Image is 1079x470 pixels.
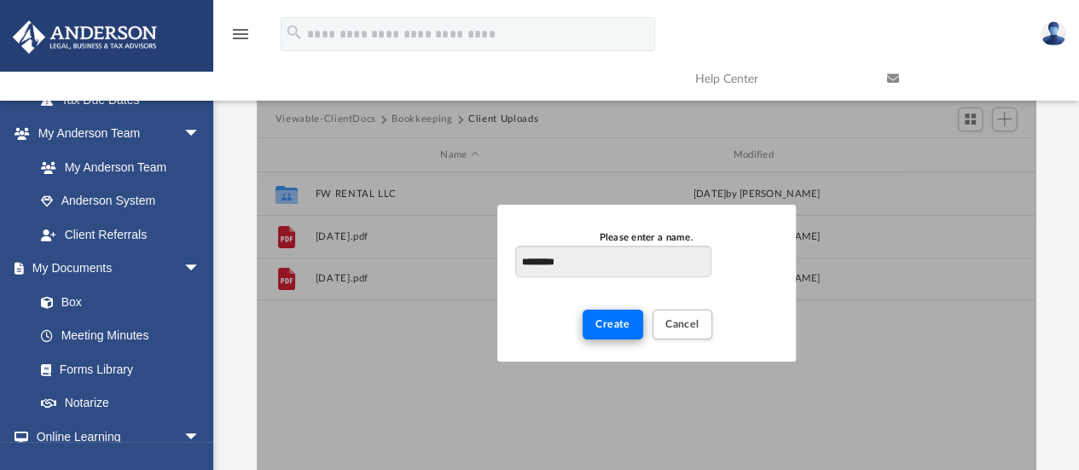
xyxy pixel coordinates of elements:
[24,352,209,386] a: Forms Library
[183,420,218,455] span: arrow_drop_down
[230,32,251,44] a: menu
[183,252,218,287] span: arrow_drop_down
[285,23,304,42] i: search
[24,319,218,353] a: Meeting Minutes
[12,420,218,454] a: Online Learningarrow_drop_down
[665,319,699,329] span: Cancel
[24,285,209,319] a: Box
[12,117,218,151] a: My Anderson Teamarrow_drop_down
[497,205,796,362] div: New Folder
[24,150,209,184] a: My Anderson Team
[24,184,218,218] a: Anderson System
[595,319,630,329] span: Create
[183,117,218,152] span: arrow_drop_down
[515,230,776,246] div: Please enter a name.
[24,218,218,252] a: Client Referrals
[8,20,162,54] img: Anderson Advisors Platinum Portal
[682,45,874,113] a: Help Center
[653,310,712,339] button: Cancel
[1041,21,1066,46] img: User Pic
[515,246,711,278] input: Please enter a name.
[12,252,218,286] a: My Documentsarrow_drop_down
[230,24,251,44] i: menu
[583,310,643,339] button: Create
[24,386,218,421] a: Notarize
